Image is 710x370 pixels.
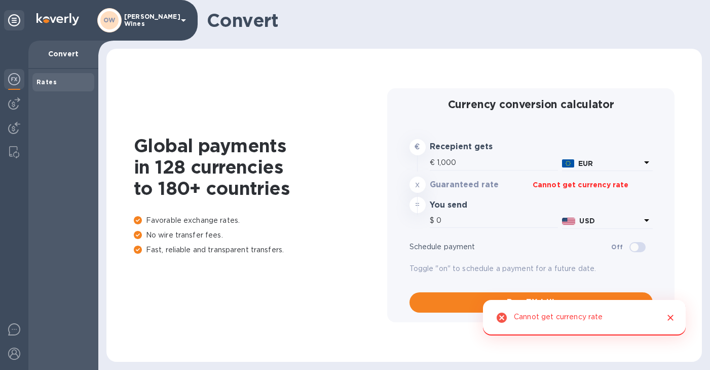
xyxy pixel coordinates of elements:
p: No wire transfer fees. [134,230,387,241]
p: Fast, reliable and transparent transfers. [134,245,387,255]
input: Amount [437,155,558,171]
p: Schedule payment [409,242,612,252]
img: Logo [36,13,79,25]
strong: € [415,143,420,151]
div: = [409,197,426,213]
p: Convert [36,49,90,59]
b: OW [103,16,116,24]
h1: Global payments in 128 currencies to 180+ countries [134,135,387,199]
p: Favorable exchange rates. [134,215,387,226]
div: Cannot get currency rate [514,308,603,327]
b: USD [579,217,594,225]
button: Close [664,311,677,324]
p: Cannot get currency rate [533,180,629,190]
img: Foreign exchange [8,73,20,85]
div: € [430,155,437,171]
div: x [409,177,426,193]
b: EUR [578,159,593,167]
h3: Recepient gets [430,142,529,152]
img: USD [562,218,576,225]
div: $ [430,213,436,228]
p: [PERSON_NAME] Wines [124,13,175,27]
input: Amount [436,213,558,228]
button: Pay FX bill [409,292,653,313]
b: Rates [36,78,57,86]
h3: You send [430,200,529,210]
p: Toggle "on" to schedule a payment for a future date. [409,263,653,274]
b: Off [611,243,623,251]
h1: Convert [207,10,694,31]
span: Pay FX bill [418,296,645,309]
div: Unpin categories [4,10,24,30]
h3: Guaranteed rate [430,180,529,190]
h2: Currency conversion calculator [409,98,653,111]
